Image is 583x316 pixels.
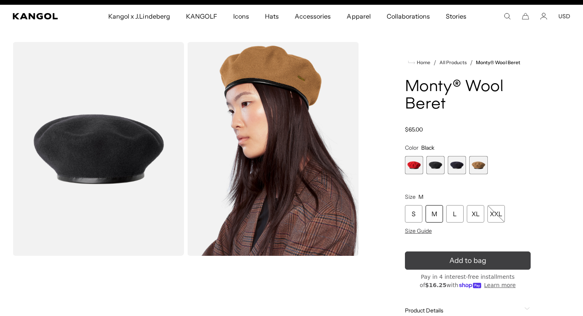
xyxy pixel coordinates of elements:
[448,156,466,174] label: Dark Blue
[405,156,423,174] label: Red
[387,5,430,28] span: Collaborations
[405,156,423,174] div: 1 of 4
[426,156,445,174] label: Black
[504,13,511,20] summary: Search here
[287,5,339,28] a: Accessories
[233,5,249,28] span: Icons
[421,144,434,151] span: Black
[186,5,217,28] span: KANGOLF
[426,156,445,174] div: 2 of 4
[405,307,521,314] span: Product Details
[405,227,432,234] span: Size Guide
[405,193,416,200] span: Size
[265,5,279,28] span: Hats
[476,60,520,65] a: Monty® Wool Beret
[347,5,370,28] span: Apparel
[446,205,464,223] div: L
[415,60,430,65] span: Home
[339,5,378,28] a: Apparel
[558,13,570,20] button: USD
[405,58,531,67] nav: breadcrumbs
[379,5,438,28] a: Collaborations
[430,58,436,67] li: /
[449,255,486,266] span: Add to bag
[13,42,184,256] img: color-black
[187,42,359,256] img: wood
[225,5,257,28] a: Icons
[446,5,466,28] span: Stories
[405,144,418,151] span: Color
[178,5,225,28] a: KANGOLF
[13,13,71,19] a: Kangol
[257,5,287,28] a: Hats
[540,13,547,20] a: Account
[467,58,473,67] li: /
[426,205,443,223] div: M
[469,156,487,174] div: 4 of 4
[487,205,505,223] div: XXL
[418,193,424,200] span: M
[405,78,531,113] h1: Monty® Wool Beret
[469,156,487,174] label: Wood
[405,251,531,270] button: Add to bag
[100,5,178,28] a: Kangol x J.Lindeberg
[448,156,466,174] div: 3 of 4
[295,5,331,28] span: Accessories
[467,205,484,223] div: XL
[438,5,474,28] a: Stories
[405,205,422,223] div: S
[522,13,529,20] button: Cart
[108,5,170,28] span: Kangol x J.Lindeberg
[405,126,423,133] span: $65.00
[408,59,430,66] a: Home
[439,60,467,65] a: All Products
